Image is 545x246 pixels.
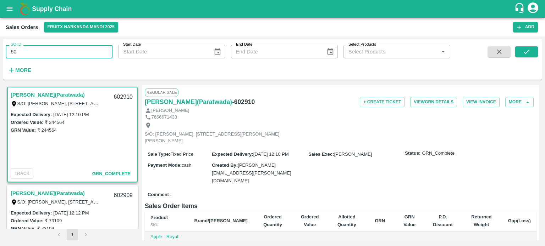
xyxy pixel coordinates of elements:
button: More [505,97,534,107]
button: page 1 [67,229,78,240]
b: Returned Weight [471,214,491,227]
b: Ordered Quantity [263,214,282,227]
label: GRN Value: [11,127,36,133]
h6: - 602910 [232,97,255,107]
input: End Date [231,45,321,58]
div: customer-support [514,2,527,15]
label: [DATE] 12:12 PM [53,210,89,216]
b: Allotted Quantity [337,214,356,227]
label: [DATE] 12:10 PM [53,112,89,117]
label: Sale Type : [148,151,170,157]
label: Sales Exec : [308,151,334,157]
span: [DATE] 12:10 PM [253,151,289,157]
label: Expected Delivery : [212,151,253,157]
b: GRN [375,218,385,223]
input: Enter SO ID [6,45,112,58]
a: [PERSON_NAME](Paratwada) [11,189,85,198]
div: account of current user [527,1,539,16]
label: S/O: [PERSON_NAME], [STREET_ADDRESS][PERSON_NAME][PERSON_NAME] [17,199,190,205]
input: Select Products [346,47,436,56]
b: Brand/[PERSON_NAME] [194,218,248,223]
button: More [6,64,33,76]
label: Status: [405,150,420,157]
a: Supply Chain [32,4,514,14]
span: GRN_Complete [92,171,131,176]
input: Start Date [118,45,208,58]
h6: Sales Order Items [145,201,536,211]
span: [PERSON_NAME][EMAIL_ADDRESS][PERSON_NAME][DOMAIN_NAME] [212,162,291,184]
div: SKU [150,222,183,228]
span: Fixed Price [170,151,193,157]
a: [PERSON_NAME](Paratwada) [11,90,85,99]
label: GRN Value: [11,226,36,231]
b: GRN Value [403,214,415,227]
button: + Create Ticket [360,97,404,107]
label: S/O: [PERSON_NAME], [STREET_ADDRESS][PERSON_NAME][PERSON_NAME] [17,101,190,106]
button: Choose date [211,45,224,58]
span: GRN_Complete [422,150,455,157]
button: ViewGRN Details [410,97,457,107]
strong: More [15,67,31,73]
b: Supply Chain [32,5,72,12]
button: Open [439,47,448,56]
img: logo [18,2,32,16]
label: End Date [236,42,252,47]
button: Select DC [44,22,118,32]
label: Expected Delivery : [11,112,52,117]
label: Created By : [212,162,238,168]
nav: pagination navigation [52,229,93,240]
label: Start Date [123,42,141,47]
b: Ordered Value [301,214,319,227]
label: Payment Mode : [148,162,182,168]
label: ₹ 73109 [37,226,54,231]
label: ₹ 244564 [37,127,57,133]
label: Comment : [148,191,172,198]
span: cash [182,162,191,168]
label: Select Products [348,42,376,47]
label: Ordered Value: [11,120,43,125]
span: Regular Sale [145,88,178,97]
b: P.D. Discount [433,214,453,227]
button: open drawer [1,1,18,17]
span: [PERSON_NAME] [334,151,372,157]
p: S/O: [PERSON_NAME], [STREET_ADDRESS][PERSON_NAME][PERSON_NAME] [145,131,304,144]
p: [PERSON_NAME] [152,107,189,114]
div: Sales Orders [6,23,38,32]
b: Gap(Loss) [508,218,531,223]
div: 602910 [110,89,137,105]
label: ₹ 73109 [45,218,62,223]
label: ₹ 244564 [45,120,64,125]
label: Ordered Value: [11,218,43,223]
button: View Invoice [463,97,500,107]
b: Product [150,215,168,220]
label: Expected Delivery : [11,210,52,216]
p: 7666671433 [152,114,177,121]
button: Choose date [324,45,337,58]
div: 602909 [110,187,137,204]
button: Add [513,22,538,32]
a: [PERSON_NAME](Paratwada) [145,97,232,107]
label: SO ID [11,42,21,47]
